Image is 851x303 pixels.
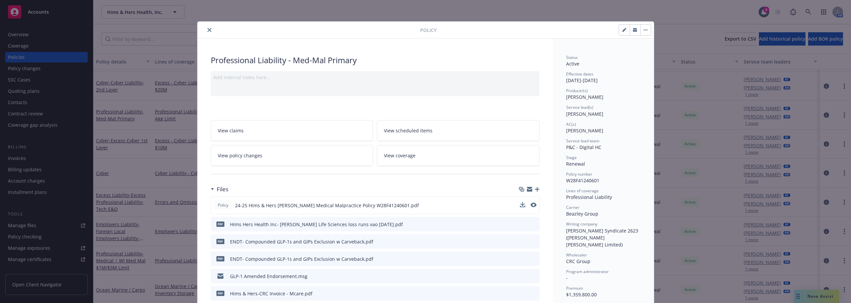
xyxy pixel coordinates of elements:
[213,74,537,81] div: Add internal notes here...
[230,255,373,262] div: ENDT- Compounded GLP-1s and GIPs Exclusion w Carveback.pdf
[216,222,224,227] span: pdf
[566,221,597,227] span: Writing company
[531,203,537,207] button: preview file
[420,27,436,34] span: Policy
[566,177,599,184] span: W28F41240601
[566,88,588,93] span: Producer(s)
[566,61,579,67] span: Active
[211,120,373,141] a: View claims
[520,255,526,262] button: download file
[566,138,599,144] span: Service lead team
[566,144,601,150] span: P&C - Digital HC
[566,94,603,100] span: [PERSON_NAME]
[566,252,587,258] span: Wholesaler
[531,238,537,245] button: preview file
[566,171,592,177] span: Policy number
[531,202,537,209] button: preview file
[216,256,224,261] span: pdf
[218,152,262,159] span: View policy changes
[520,290,526,297] button: download file
[205,26,213,34] button: close
[566,127,603,134] span: [PERSON_NAME]
[520,202,525,207] button: download file
[218,127,244,134] span: View claims
[566,194,641,201] div: Professional Liability
[216,291,224,296] span: pdf
[566,227,640,248] span: [PERSON_NAME] Syndicate 2623 ([PERSON_NAME] [PERSON_NAME] Limited)
[566,188,599,194] span: Lines of coverage
[230,221,403,228] div: Hims Hers Health Inc- [PERSON_NAME] Life Sciences loss runs vao [DATE].pdf
[520,273,526,280] button: download file
[566,269,609,274] span: Program administrator
[566,161,585,167] span: Renewal
[566,104,593,110] span: Service lead(s)
[377,145,540,166] a: View coverage
[566,285,583,291] span: Premium
[566,275,568,281] span: -
[211,55,540,66] div: Professional Liability - Med-Mal Primary
[531,273,537,280] button: preview file
[230,290,312,297] div: Hims & Hers-CRC Invoice - Mcare.pdf
[520,238,526,245] button: download file
[377,120,540,141] a: View scheduled items
[566,121,576,127] span: AC(s)
[216,202,230,208] span: Policy
[566,71,593,77] span: Effective dates
[230,273,307,280] div: GLP-1 Amended Endorsement.msg
[531,221,537,228] button: preview file
[384,152,416,159] span: View coverage
[566,205,579,210] span: Carrier
[531,255,537,262] button: preview file
[217,185,228,194] h3: Files
[211,185,228,194] div: Files
[235,202,419,209] span: 24-25 Hims & Hers [PERSON_NAME] Medical Malpractice Policy W28F41240601.pdf
[566,258,590,264] span: CRC Group
[520,202,525,209] button: download file
[566,211,598,217] span: Beazley Group
[520,221,526,228] button: download file
[211,145,373,166] a: View policy changes
[566,55,578,60] span: Status
[531,290,537,297] button: preview file
[216,239,224,244] span: pdf
[384,127,432,134] span: View scheduled items
[566,111,603,117] span: [PERSON_NAME]
[566,155,577,160] span: Stage
[566,291,597,298] span: $1,359,800.00
[566,71,641,84] div: [DATE] - [DATE]
[230,238,373,245] div: ENDT- Compounded GLP-1s and GIPs Exclusion w Carveback.pdf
